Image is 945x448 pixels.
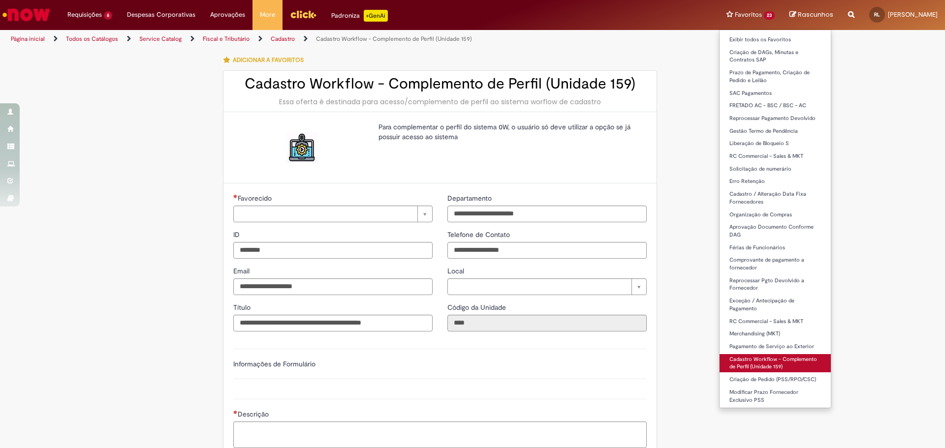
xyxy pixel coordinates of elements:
a: RC Commercial – Sales & MKT [720,316,831,327]
a: Aprovação Documento Conforme DAG [720,222,831,240]
span: 6 [104,11,112,20]
a: Gestão Termo de Pendência [720,126,831,137]
a: Service Catalog [139,35,182,43]
ul: Trilhas de página [7,30,623,48]
a: Cadastro [271,35,295,43]
span: 23 [764,11,775,20]
a: Reprocessar Pagamento Devolvido [720,113,831,124]
a: Cadastro Workflow - Complemento de Perfil (Unidade 159) [316,35,472,43]
input: Título [233,315,433,331]
a: Merchandising (MKT) [720,329,831,339]
a: Prazo de Pagamento, Criação de Pedido e Leilão [720,67,831,86]
span: Departamento [447,194,494,203]
div: Essa oferta é destinada para acesso/complemento de perfil ao sistema worflow de cadastro [233,97,647,107]
input: Departamento [447,206,647,222]
p: Para complementar o perfil do sistema 0W, o usuário só deve utilizar a opção se já possuir acesso... [378,122,639,142]
span: ID [233,230,242,239]
p: +GenAi [364,10,388,22]
a: Férias de Funcionários [720,242,831,253]
a: Página inicial [11,35,45,43]
span: Despesas Corporativas [127,10,195,20]
span: [PERSON_NAME] [888,10,938,19]
a: Exibir todos os Favoritos [720,34,831,45]
a: Cadastro / Alteração Data Fixa Fornecedores [720,189,831,207]
a: Limpar campo Local [447,278,647,295]
button: Adicionar a Favoritos [223,50,309,70]
span: Requisições [67,10,102,20]
span: More [260,10,275,20]
a: Solicitação de numerário [720,164,831,175]
img: click_logo_yellow_360x200.png [290,7,316,22]
span: Favoritos [735,10,762,20]
span: Aprovações [210,10,245,20]
span: Necessários - Favorecido [238,194,274,203]
span: Título [233,303,252,312]
a: Limpar campo Favorecido [233,206,433,222]
a: SAC Pagamentos [720,88,831,99]
a: Liberação de Bloqueio S [720,138,831,149]
span: RL [874,11,880,18]
input: Email [233,278,433,295]
a: Criação de DAGs, Minutas e Contratos SAP [720,47,831,65]
a: Fiscal e Tributário [203,35,250,43]
a: Erro Retenção [720,176,831,187]
ul: Favoritos [719,30,831,408]
a: Criação de Pedido (PSS/RPO/CSC) [720,374,831,385]
a: Exceção / Antecipação de Pagamento [720,296,831,314]
span: Necessários [233,194,238,198]
a: Organização de Compras [720,209,831,220]
a: RC Commercial – Sales & MKT [720,151,831,162]
a: Comprovante de pagamento a fornecedor [720,255,831,273]
h2: Cadastro Workflow - Complemento de Perfil (Unidade 159) [233,76,647,92]
img: Cadastro Workflow - Complemento de Perfil (Unidade 159) [286,132,318,163]
label: Somente leitura - Código da Unidade [447,302,508,312]
span: Telefone de Contato [447,230,512,239]
a: Reprocessar Pgto Devolvido a Fornecedor [720,275,831,294]
span: Adicionar a Favoritos [233,56,304,64]
input: Código da Unidade [447,315,647,331]
input: ID [233,242,433,259]
span: Necessários [233,410,238,414]
img: ServiceNow [1,5,52,25]
textarea: Descrição [233,421,647,448]
a: Pagamento de Serviço ao Exterior [720,341,831,352]
span: Descrição [238,410,271,418]
a: Modificar Prazo Fornecedor Exclusivo PSS [720,387,831,405]
a: Cadastro Workflow - Complemento de Perfil (Unidade 159) [720,354,831,372]
a: Todos os Catálogos [66,35,118,43]
span: Rascunhos [798,10,833,19]
a: Rascunhos [789,10,833,20]
label: Informações de Formulário [233,359,315,368]
input: Telefone de Contato [447,242,647,259]
div: Padroniza [331,10,388,22]
span: Local [447,267,466,275]
a: FRETADO AC - BSC / BSC – AC [720,100,831,111]
span: Email [233,267,252,275]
